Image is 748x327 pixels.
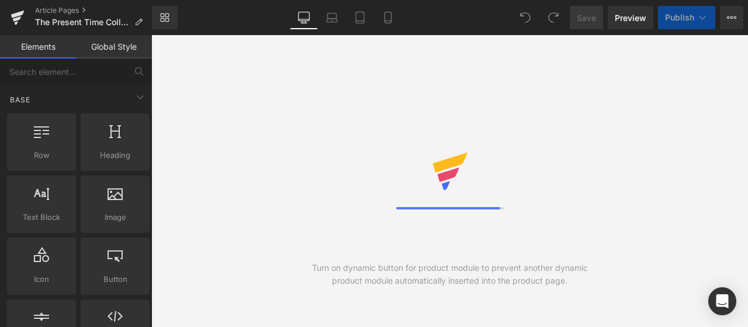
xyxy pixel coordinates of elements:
[84,273,146,285] span: Button
[300,261,599,287] div: Turn on dynamic button for product module to prevent another dynamic product module automatically...
[318,6,346,29] a: Laptop
[35,18,130,27] span: The Present Time Collection
[658,6,715,29] button: Publish
[290,6,318,29] a: Desktop
[84,211,146,223] span: Image
[35,6,152,15] a: Article Pages
[11,211,72,223] span: Text Block
[615,12,646,24] span: Preview
[720,6,743,29] button: More
[84,149,146,161] span: Heading
[11,149,72,161] span: Row
[76,35,152,58] a: Global Style
[665,13,694,22] span: Publish
[152,6,178,29] a: New Library
[708,287,736,315] div: Open Intercom Messenger
[542,6,565,29] button: Redo
[577,12,596,24] span: Save
[514,6,537,29] button: Undo
[9,94,32,105] span: Base
[346,6,374,29] a: Tablet
[608,6,653,29] a: Preview
[11,273,72,285] span: Icon
[374,6,402,29] a: Mobile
